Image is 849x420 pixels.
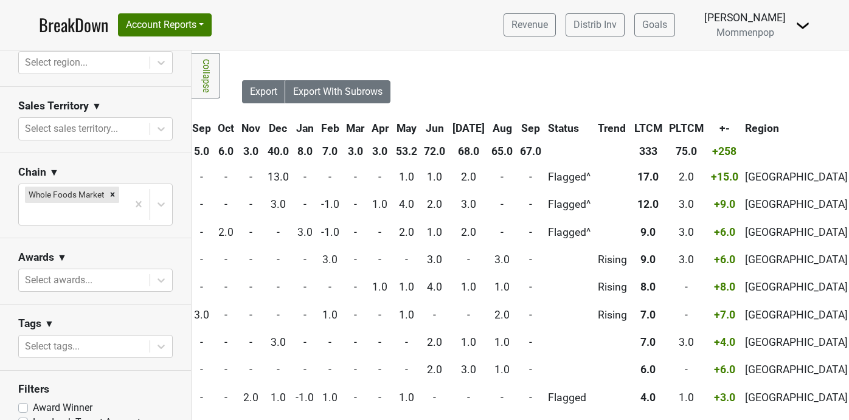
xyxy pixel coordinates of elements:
a: Revenue [504,13,556,36]
span: - [529,198,532,210]
span: 1.0 [399,309,414,321]
th: 65.0 [489,140,516,162]
span: - [249,171,252,183]
span: - [249,336,252,348]
span: +3.0 [714,391,735,404]
span: 6.0 [640,363,656,376]
span: - [249,253,252,266]
th: 68.0 [449,140,488,162]
span: [GEOGRAPHIC_DATA] [745,198,848,210]
span: 3.0 [461,198,476,210]
span: - [685,363,688,376]
th: Oct: activate to sort column ascending [215,117,238,139]
span: - [378,336,381,348]
span: 4.0 [399,198,414,210]
span: Mommenpop [716,27,774,38]
span: - [405,363,408,376]
span: 9.0 [640,226,656,238]
span: - [328,171,331,183]
span: 17.0 [637,171,659,183]
span: - [200,281,203,293]
span: [GEOGRAPHIC_DATA] [745,253,848,266]
th: May: activate to sort column ascending [393,117,420,139]
span: - [200,336,203,348]
span: Export [250,86,277,97]
span: - [529,336,532,348]
span: 3.0 [679,226,694,238]
span: - [354,281,357,293]
span: 3.0 [461,363,476,376]
th: 6.0 [215,140,238,162]
span: - [200,198,203,210]
span: - [200,226,203,238]
span: 1.0 [322,391,338,404]
button: Export With Subrows [285,80,390,103]
span: - [378,363,381,376]
span: 1.0 [372,198,387,210]
span: - [303,171,307,183]
span: - [467,253,470,266]
span: - [501,226,504,238]
h3: Sales Territory [18,100,89,112]
span: - [277,309,280,321]
span: 3.0 [297,226,313,238]
span: - [224,171,227,183]
span: 2.0 [399,226,414,238]
span: - [354,171,357,183]
span: - [200,391,203,404]
a: Distrib Inv [566,13,625,36]
span: 1.0 [399,171,414,183]
th: Status: activate to sort column ascending [546,117,594,139]
span: +8.0 [714,281,735,293]
span: 1.0 [461,281,476,293]
span: 2.0 [461,226,476,238]
span: ▼ [49,165,59,180]
a: BreakDown [39,12,108,38]
span: 3.0 [679,336,694,348]
th: 3.0 [344,140,368,162]
span: 3.0 [194,309,209,321]
span: - [277,253,280,266]
th: Aug: activate to sort column ascending [489,117,516,139]
span: - [405,253,408,266]
span: Export With Subrows [293,86,383,97]
span: 1.0 [427,171,442,183]
th: +-: activate to sort column ascending [708,117,741,139]
span: - [354,198,357,210]
span: - [501,198,504,210]
span: - [303,281,307,293]
span: LTCM [634,122,662,134]
span: - [529,309,532,321]
span: 1.0 [427,226,442,238]
h3: Tags [18,317,41,330]
span: [GEOGRAPHIC_DATA] [745,363,848,376]
span: 3.0 [271,198,286,210]
th: Feb: activate to sort column ascending [318,117,342,139]
th: Nov: activate to sort column ascending [238,117,263,139]
span: - [200,171,203,183]
span: -1.0 [321,198,339,210]
span: - [224,253,227,266]
span: - [200,253,203,266]
th: 40.0 [265,140,292,162]
span: - [277,226,280,238]
span: - [354,391,357,404]
h3: Filters [18,383,173,396]
button: Account Reports [118,13,212,36]
span: - [224,198,227,210]
span: - [529,363,532,376]
span: 7.0 [640,336,656,348]
span: ▼ [44,317,54,331]
th: 333 [631,140,665,162]
img: Dropdown Menu [795,18,810,33]
span: -1.0 [321,226,339,238]
span: [GEOGRAPHIC_DATA] [745,336,848,348]
span: +9.0 [714,198,735,210]
span: - [249,198,252,210]
span: Status [548,122,579,134]
span: 12.0 [637,198,659,210]
span: +7.0 [714,309,735,321]
th: Jun: activate to sort column ascending [421,117,448,139]
span: 3.0 [494,253,510,266]
span: 3.0 [271,336,286,348]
